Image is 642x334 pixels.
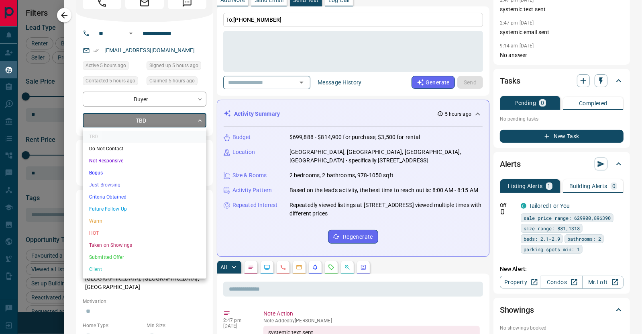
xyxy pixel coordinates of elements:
li: Warm [83,215,206,227]
li: Do Not Contact [83,143,206,155]
li: Not Responsive [83,155,206,167]
li: Bogus [83,167,206,179]
li: Submitted Offer [83,251,206,263]
li: Taken on Showings [83,239,206,251]
li: HOT [83,227,206,239]
li: Client [83,263,206,275]
li: Future Follow Up [83,203,206,215]
li: Criteria Obtained [83,191,206,203]
li: Just Browsing [83,179,206,191]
